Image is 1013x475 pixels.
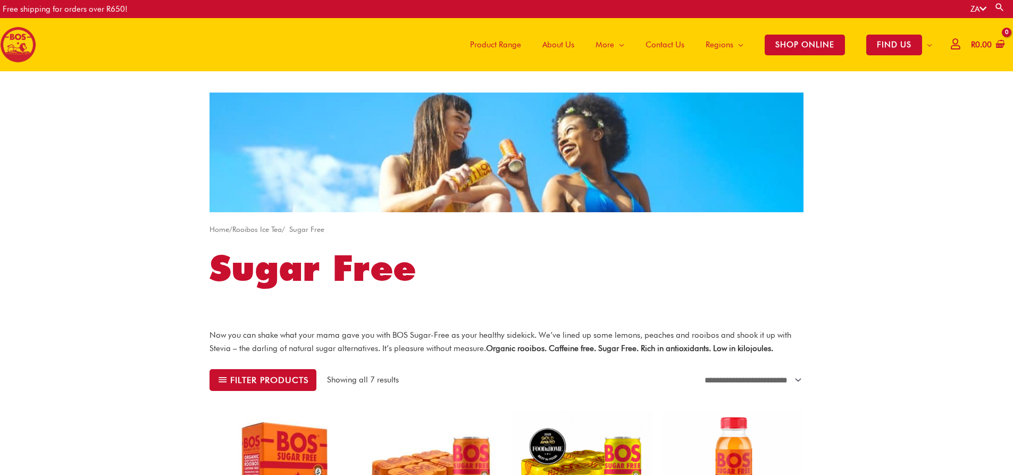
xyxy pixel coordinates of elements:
[706,29,733,61] span: Regions
[486,344,773,353] strong: Organic rooibos. Caffeine free. Sugar Free. Rich in antioxidants. Low in kilojoules.
[698,370,803,390] select: Shop order
[635,18,695,71] a: Contact Us
[470,29,521,61] span: Product Range
[969,33,1005,57] a: View Shopping Cart, empty
[210,329,803,355] p: Now you can shake what your mama gave you with BOS Sugar-Free as your healthy sidekick. We’ve lin...
[230,376,308,384] span: Filter products
[695,18,754,71] a: Regions
[232,225,282,234] a: Rooibos Ice Tea
[451,18,943,71] nav: Site Navigation
[866,35,922,55] span: FIND US
[754,18,856,71] a: SHOP ONLINE
[765,35,845,55] span: SHOP ONLINE
[327,374,399,386] p: Showing all 7 results
[542,29,574,61] span: About Us
[459,18,532,71] a: Product Range
[532,18,585,71] a: About Us
[585,18,635,71] a: More
[210,369,316,391] button: Filter products
[994,2,1005,12] a: Search button
[971,40,975,49] span: R
[971,40,992,49] bdi: 0.00
[596,29,614,61] span: More
[210,223,803,236] nav: Breadcrumb
[646,29,684,61] span: Contact Us
[210,243,803,293] h1: Sugar Free
[210,225,229,234] a: Home
[970,4,986,14] a: ZA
